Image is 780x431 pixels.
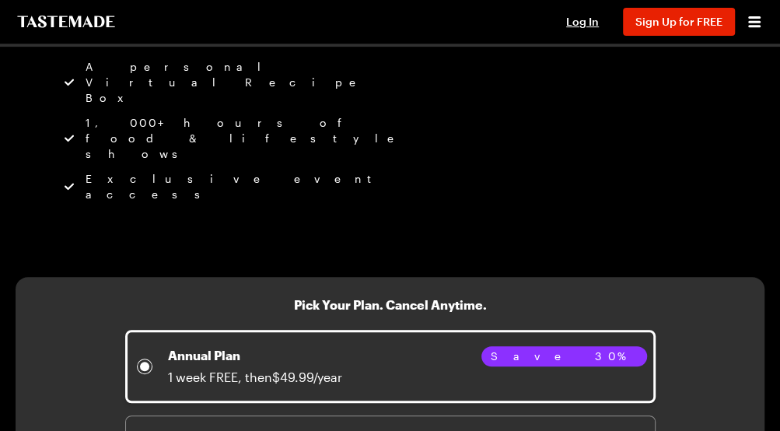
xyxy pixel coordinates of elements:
[566,15,599,28] span: Log In
[623,8,735,36] button: Sign Up for FREE
[635,15,722,28] span: Sign Up for FREE
[551,14,614,30] button: Log In
[294,296,487,314] h3: Pick Your Plan. Cancel Anytime.
[744,12,764,32] button: Open menu
[168,346,342,365] p: Annual Plan
[86,171,411,202] span: Exclusive event access
[16,16,117,28] a: To Tastemade Home Page
[86,59,411,106] span: A personal Virtual Recipe Box
[168,370,342,384] span: 1 week FREE, then $49.99/year
[491,348,638,365] span: Save 30%
[86,115,411,162] span: 1,000+ hours of food & lifestyle shows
